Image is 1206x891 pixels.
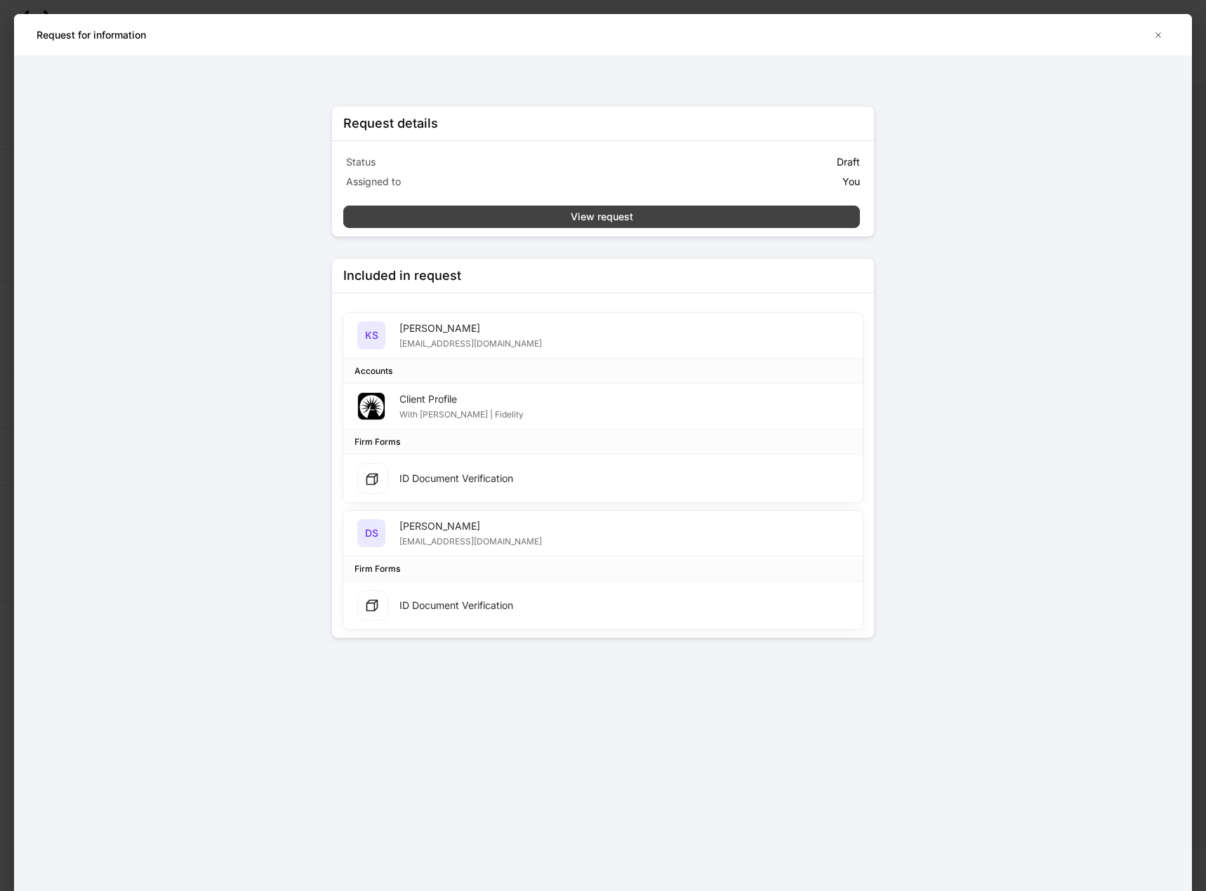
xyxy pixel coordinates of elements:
[343,206,860,228] button: View request
[37,28,146,42] h5: Request for information
[399,533,542,547] div: [EMAIL_ADDRESS][DOMAIN_NAME]
[343,267,461,284] div: Included in request
[842,175,860,189] p: You
[399,519,542,533] div: [PERSON_NAME]
[354,435,400,448] div: Firm Forms
[399,598,513,612] div: ID Document Verification
[354,364,392,377] div: Accounts
[343,115,438,132] div: Request details
[354,562,400,575] div: Firm Forms
[365,328,378,342] h5: KS
[346,155,600,169] p: Status
[571,210,633,224] div: View request
[399,406,524,420] div: With [PERSON_NAME] | Fidelity
[399,321,542,335] div: [PERSON_NAME]
[365,526,378,540] h5: DS
[399,471,513,485] div: ID Document Verification
[399,392,524,406] div: Client Profile
[346,175,600,189] p: Assigned to
[399,335,542,349] div: [EMAIL_ADDRESS][DOMAIN_NAME]
[837,155,860,169] p: Draft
